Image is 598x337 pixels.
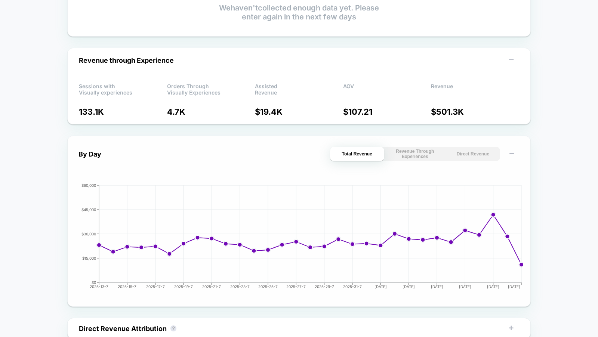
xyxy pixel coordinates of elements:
[315,284,334,289] tspan: 2025-29-7
[79,107,167,117] p: 133.1K
[446,147,500,161] button: Direct Revenue
[78,150,101,158] div: By Day
[343,107,431,117] p: $ 107.21
[343,284,362,289] tspan: 2025-31-7
[79,325,167,333] div: Direct Revenue Attribution
[459,284,471,289] tspan: [DATE]
[330,147,384,161] button: Total Revenue
[170,325,176,331] button: ?
[90,284,108,289] tspan: 2025-13-7
[286,284,306,289] tspan: 2025-27-7
[79,83,167,94] p: Sessions with Visually experiences
[167,107,255,117] p: 4.7K
[230,284,250,289] tspan: 2025-23-7
[258,284,278,289] tspan: 2025-25-7
[92,280,96,285] tspan: $0
[79,56,174,64] span: Revenue through Experience
[81,232,96,236] tspan: $30,000
[255,107,343,117] p: $ 19.4K
[81,207,96,212] tspan: $45,000
[431,284,443,289] tspan: [DATE]
[431,83,519,94] p: Revenue
[431,107,519,117] p: $ 501.3K
[202,284,221,289] tspan: 2025-21-7
[343,83,431,94] p: AOV
[81,183,96,188] tspan: $60,000
[146,284,165,289] tspan: 2025-17-7
[255,83,343,94] p: Assisted Revenue
[403,284,415,289] tspan: [DATE]
[174,284,193,289] tspan: 2025-19-7
[79,3,519,21] p: We haven't collected enough data yet. Please enter again in the next few days
[508,284,520,289] tspan: [DATE]
[487,284,499,289] tspan: [DATE]
[374,284,387,289] tspan: [DATE]
[82,256,96,260] tspan: $15,000
[118,284,136,289] tspan: 2025-15-7
[388,147,442,161] button: Revenue Through Experiences
[167,83,255,94] p: Orders Through Visually Experiences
